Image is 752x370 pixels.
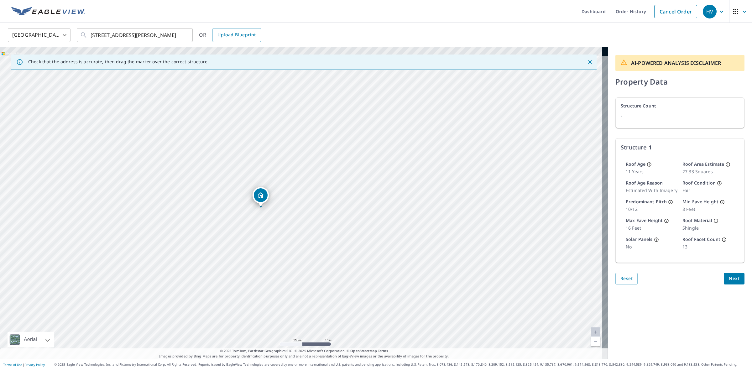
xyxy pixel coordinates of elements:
p: Property Data [615,76,744,87]
p: Min Eave Height [682,199,718,205]
span: Reset [620,275,633,283]
span: © 2025 TomTom, Earthstar Geographics SIO, © 2025 Microsoft Corporation, © [220,348,388,354]
p: Roof Age [626,161,645,167]
p: © 2025 Eagle View Technologies, Inc. and Pictometry International Corp. All Rights Reserved. Repo... [54,362,749,367]
p: estimated with imagery [626,187,677,194]
p: Roof Material [682,217,712,224]
a: Terms of Use [3,362,23,367]
span: Minimum of eave height measurements made in 4 cardinal directions (N,S,E,W). [720,199,725,204]
button: Next [724,273,744,284]
p: Structure 1 [621,143,739,151]
span: Count of distinct facets on the rooftop. [722,237,727,242]
div: Aerial [22,332,39,347]
span: Primary roof material classifier for a given roof structure. [713,218,718,223]
p: no [626,244,677,250]
span: Next [729,275,739,283]
p: shingle [682,225,734,231]
p: Roof Facet Count [682,236,720,242]
button: Close [586,58,594,66]
p: AI-POWERED ANALYSIS DISCLAIMER [631,59,721,67]
button: Reset [615,273,638,284]
p: Roof Age Reason [626,180,663,186]
a: Privacy Policy [24,362,45,367]
div: OR [199,28,261,42]
div: Aerial [8,332,54,347]
p: | [3,363,45,367]
p: Structure Count [621,103,739,109]
a: Terms [378,348,388,353]
span: 3D roof area (in squares). [725,162,730,167]
span: Assessment of the roof's exterior condition. Five point ordinal scale. [717,180,722,185]
p: 8 feet [682,206,734,212]
a: Upload Blueprint [212,28,261,42]
div: [GEOGRAPHIC_DATA] [8,26,70,44]
img: EV Logo [11,7,85,16]
span: Maximum of eave height measurements made in 4 cardinal directions (N,S,E,W). [664,218,669,223]
div: Dropped pin, building 1, Residential property, 292 Hartsville Ln Webster, NY 14580 [253,187,269,206]
p: Solar Panels [626,236,653,242]
p: 1 [621,114,739,120]
p: 27.33 Squares [682,169,734,175]
p: 10/12 [626,206,677,212]
p: 11 years [626,169,677,175]
p: 16 feet [626,225,677,231]
p: Predominant Pitch [626,199,667,205]
span: Indicator identifying the presence of solar panels on the roof. [654,237,659,242]
span: Estimated age of a structure's roof. [647,162,652,167]
p: Max Eave Height [626,217,663,224]
p: 13 [682,244,734,250]
p: Check that the address is accurate, then drag the marker over the correct structure. [28,59,209,65]
a: Current Level 20, Zoom Out [591,337,600,346]
input: Search by address or latitude-longitude [91,26,180,44]
p: fair [682,187,734,194]
span: Upload Blueprint [217,31,256,39]
a: Cancel Order [654,5,697,18]
p: Roof Condition [682,180,716,186]
div: HV [703,5,717,18]
div: This report was generated using automated machine learning and computer vision algorithms applied... [615,55,744,71]
p: Roof Area Estimate [682,161,724,167]
a: Current Level 20, Zoom In Disabled [591,327,600,337]
a: OpenStreetMap [350,348,377,353]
